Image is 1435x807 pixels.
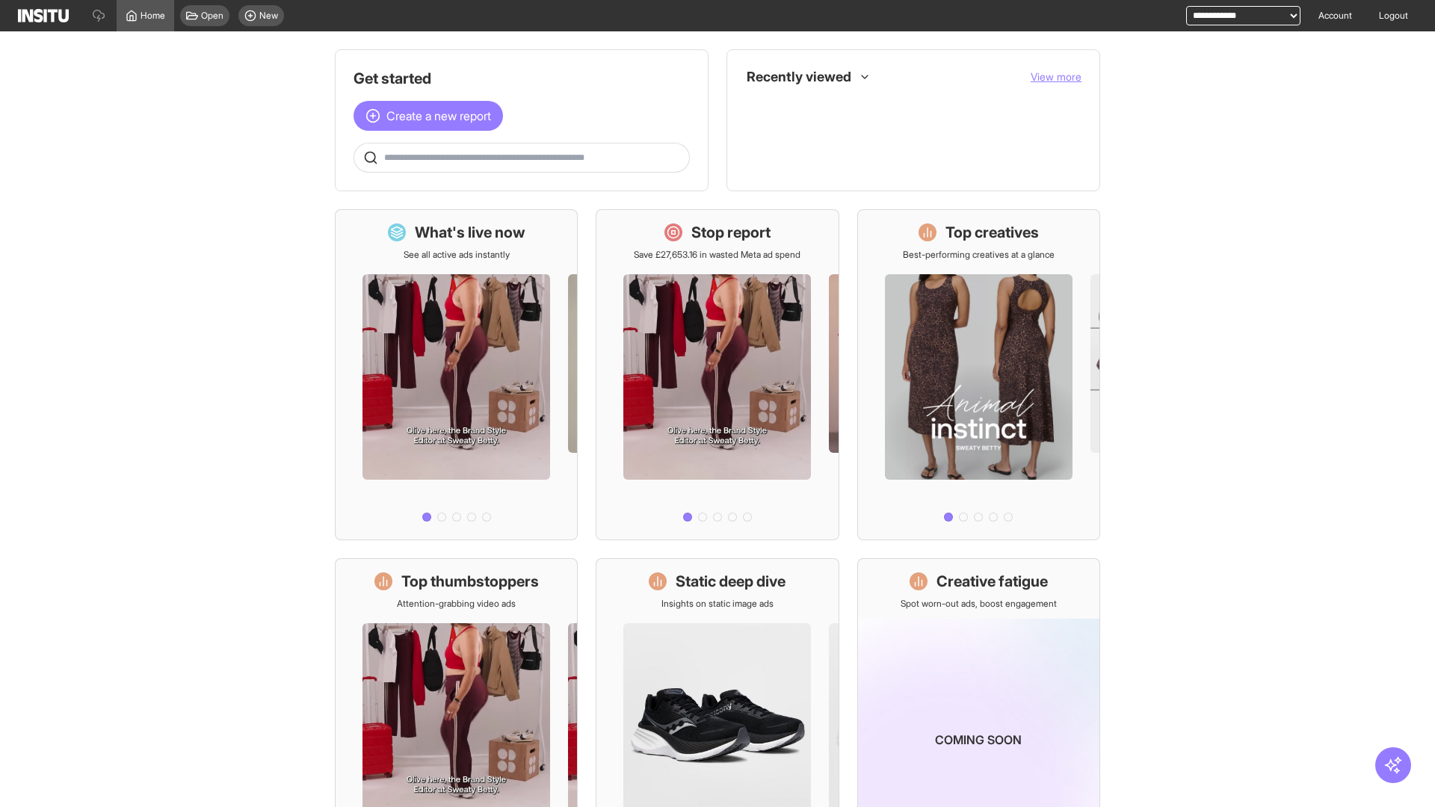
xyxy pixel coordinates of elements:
h1: Stop report [691,222,771,243]
a: Stop reportSave £27,653.16 in wasted Meta ad spend [596,209,839,540]
button: View more [1031,69,1081,84]
span: New [259,10,278,22]
p: Save £27,653.16 in wasted Meta ad spend [634,249,800,261]
a: Top creativesBest-performing creatives at a glance [857,209,1100,540]
p: See all active ads instantly [404,249,510,261]
h1: Top thumbstoppers [401,571,539,592]
h1: Get started [354,68,690,89]
h1: Static deep dive [676,571,786,592]
p: Best-performing creatives at a glance [903,249,1055,261]
span: Home [141,10,165,22]
a: What's live nowSee all active ads instantly [335,209,578,540]
p: Attention-grabbing video ads [397,598,516,610]
span: View more [1031,70,1081,83]
span: Open [201,10,223,22]
p: Insights on static image ads [661,598,774,610]
span: Create a new report [386,107,491,125]
h1: What's live now [415,222,525,243]
button: Create a new report [354,101,503,131]
img: Logo [18,9,69,22]
h1: Top creatives [945,222,1039,243]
